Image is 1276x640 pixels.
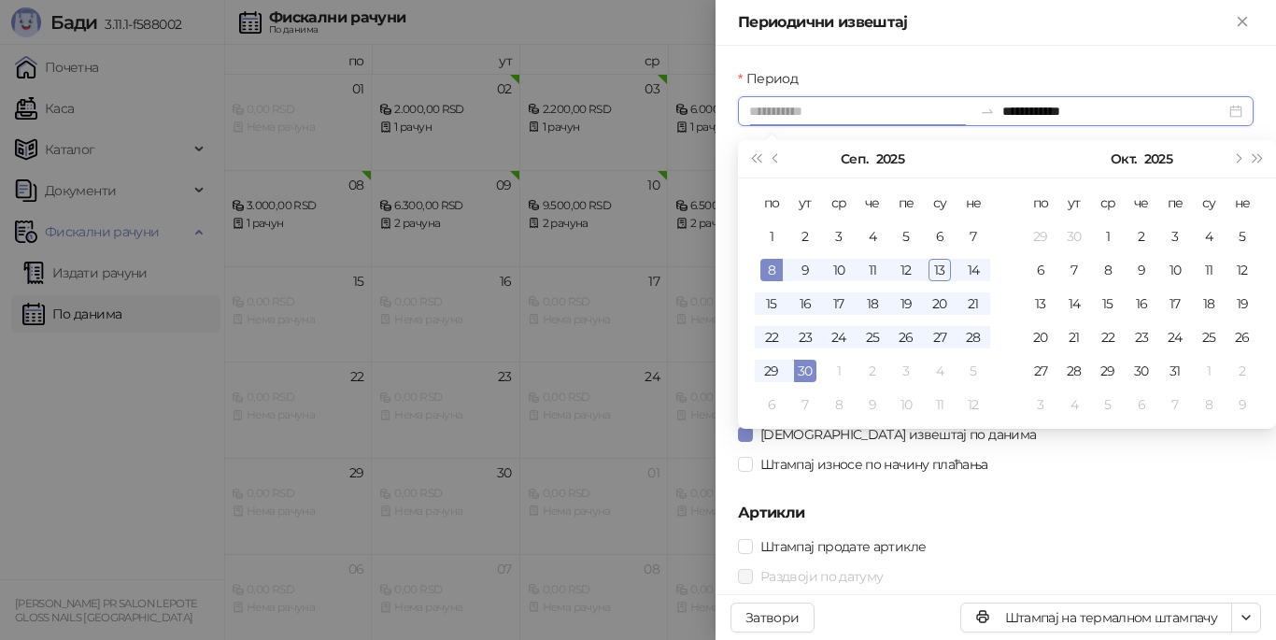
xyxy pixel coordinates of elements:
[1125,320,1158,354] td: 2025-10-23
[794,360,816,382] div: 30
[1231,292,1254,315] div: 19
[1024,388,1057,421] td: 2025-11-03
[889,287,923,320] td: 2025-09-19
[828,259,850,281] div: 10
[730,603,815,633] button: Затвори
[960,603,1232,633] button: Штампај на термалном штампачу
[962,225,985,248] div: 7
[1158,220,1192,253] td: 2025-10-03
[1063,225,1085,248] div: 30
[755,186,788,220] th: по
[1097,225,1119,248] div: 1
[822,354,856,388] td: 2025-10-01
[1226,388,1259,421] td: 2025-11-09
[1231,326,1254,348] div: 26
[1091,320,1125,354] td: 2025-10-22
[1057,388,1091,421] td: 2025-11-04
[788,354,822,388] td: 2025-09-30
[755,388,788,421] td: 2025-10-06
[1029,393,1052,416] div: 3
[856,320,889,354] td: 2025-09-25
[889,220,923,253] td: 2025-09-05
[755,253,788,287] td: 2025-09-08
[1231,225,1254,248] div: 5
[1130,360,1153,382] div: 30
[962,259,985,281] div: 14
[957,220,990,253] td: 2025-09-07
[794,326,816,348] div: 23
[1097,292,1119,315] div: 15
[895,326,917,348] div: 26
[856,354,889,388] td: 2025-10-02
[1226,320,1259,354] td: 2025-10-26
[1029,326,1052,348] div: 20
[788,388,822,421] td: 2025-10-07
[889,388,923,421] td: 2025-10-10
[1063,326,1085,348] div: 21
[1029,360,1052,382] div: 27
[962,292,985,315] div: 21
[929,225,951,248] div: 6
[957,354,990,388] td: 2025-10-05
[1057,220,1091,253] td: 2025-09-30
[957,253,990,287] td: 2025-09-14
[923,320,957,354] td: 2025-09-27
[929,393,951,416] div: 11
[738,11,1231,34] div: Периодични извештај
[1231,393,1254,416] div: 9
[1125,354,1158,388] td: 2025-10-30
[1226,287,1259,320] td: 2025-10-19
[876,140,904,178] button: Изабери годину
[766,140,787,178] button: Претходни месец (PageUp)
[760,393,783,416] div: 6
[1111,140,1136,178] button: Изабери месец
[738,68,809,89] label: Период
[856,186,889,220] th: че
[1158,354,1192,388] td: 2025-10-31
[856,388,889,421] td: 2025-10-09
[1164,393,1186,416] div: 7
[1164,259,1186,281] div: 10
[788,253,822,287] td: 2025-09-09
[1024,320,1057,354] td: 2025-10-20
[822,388,856,421] td: 2025-10-08
[1091,354,1125,388] td: 2025-10-29
[856,253,889,287] td: 2025-09-11
[828,326,850,348] div: 24
[749,101,972,121] input: Период
[1130,393,1153,416] div: 6
[962,326,985,348] div: 28
[1091,287,1125,320] td: 2025-10-15
[1158,253,1192,287] td: 2025-10-10
[822,220,856,253] td: 2025-09-03
[929,360,951,382] div: 4
[1097,393,1119,416] div: 5
[1231,11,1254,34] button: Close
[1063,393,1085,416] div: 4
[895,225,917,248] div: 5
[895,360,917,382] div: 3
[1130,326,1153,348] div: 23
[1164,360,1186,382] div: 31
[788,320,822,354] td: 2025-09-23
[957,287,990,320] td: 2025-09-21
[760,360,783,382] div: 29
[1063,292,1085,315] div: 14
[861,225,884,248] div: 4
[957,320,990,354] td: 2025-09-28
[1029,225,1052,248] div: 29
[1125,220,1158,253] td: 2025-10-02
[760,225,783,248] div: 1
[895,259,917,281] div: 12
[738,502,1254,524] h5: Артикли
[794,393,816,416] div: 7
[1192,287,1226,320] td: 2025-10-18
[753,424,1043,445] span: [DEMOGRAPHIC_DATA] извештај по данима
[1226,354,1259,388] td: 2025-11-02
[822,186,856,220] th: ср
[788,287,822,320] td: 2025-09-16
[1057,354,1091,388] td: 2025-10-28
[889,320,923,354] td: 2025-09-26
[1192,220,1226,253] td: 2025-10-04
[1091,186,1125,220] th: ср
